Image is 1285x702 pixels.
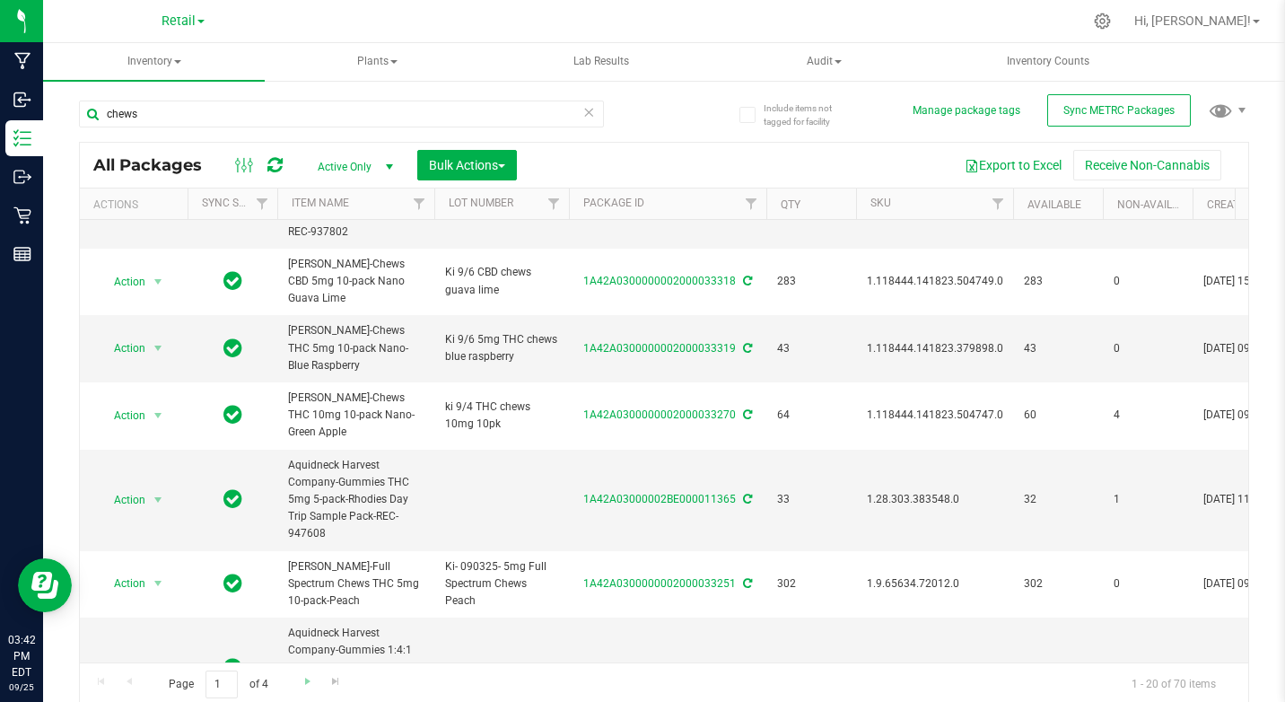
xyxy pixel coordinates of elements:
[8,632,35,680] p: 03:42 PM EDT
[1024,660,1092,677] span: 6
[429,158,505,172] span: Bulk Actions
[777,340,845,357] span: 43
[98,655,146,680] span: Action
[870,197,891,209] a: SKU
[583,662,736,674] a: 1A42A03000002BE000011366
[18,558,72,612] iframe: Resource center
[983,189,1013,219] a: Filter
[867,340,1003,357] span: 1.118444.141823.379898.0
[737,189,766,219] a: Filter
[13,129,31,147] inline-svg: Inventory
[490,43,712,81] a: Lab Results
[445,558,558,610] span: Ki- 090325- 5mg Full Spectrum Chews Peach
[583,101,596,124] span: Clear
[740,577,752,590] span: Sync from Compliance System
[1114,660,1182,677] span: 0
[147,571,170,596] span: select
[147,336,170,361] span: select
[93,198,180,211] div: Actions
[248,189,277,219] a: Filter
[288,457,424,543] span: Aquidneck Harvest Company-Gummies THC 5mg 5-pack-Rhodies Day Trip Sample Pack-REC-947608
[445,264,558,298] span: Ki 9/6 CBD chews guava lime
[777,273,845,290] span: 283
[777,407,845,424] span: 64
[147,487,170,513] span: select
[781,198,800,211] a: Qty
[777,491,845,508] span: 33
[1024,575,1092,592] span: 302
[1047,94,1191,127] button: Sync METRC Packages
[740,662,752,674] span: Sync from Compliance System
[13,52,31,70] inline-svg: Manufacturing
[292,197,349,209] a: Item Name
[1134,13,1251,28] span: Hi, [PERSON_NAME]!
[937,43,1158,81] a: Inventory Counts
[583,342,736,355] a: 1A42A0300000002000033319
[43,43,265,81] a: Inventory
[405,189,434,219] a: Filter
[98,269,146,294] span: Action
[79,101,604,127] input: Search Package ID, Item Name, SKU, Lot or Part Number...
[867,575,1002,592] span: 1.9.65634.72012.0
[445,399,558,433] span: ki 9/4 THC chews 10mg 10pk
[1114,273,1182,290] span: 0
[1024,340,1092,357] span: 43
[539,189,569,219] a: Filter
[223,655,242,680] span: In Sync
[867,660,1002,677] span: 1.28.303.444207.0
[13,91,31,109] inline-svg: Inbound
[740,408,752,421] span: Sync from Compliance System
[1024,407,1092,424] span: 60
[740,342,752,355] span: Sync from Compliance System
[777,660,845,677] span: 6
[913,103,1020,118] button: Manage package tags
[1024,273,1092,290] span: 283
[777,575,845,592] span: 302
[205,671,238,698] input: 1
[1117,198,1197,211] a: Non-Available
[1114,491,1182,508] span: 1
[223,268,242,294] span: In Sync
[323,671,349,695] a: Go to the last page
[93,155,220,175] span: All Packages
[223,336,242,361] span: In Sync
[867,407,1003,424] span: 1.118444.141823.504747.0
[953,150,1073,180] button: Export to Excel
[147,403,170,428] span: select
[288,390,424,442] span: [PERSON_NAME]-Chews THC 10mg 10-pack Nano-Green Apple
[267,43,488,81] a: Plants
[153,671,283,698] span: Page of 4
[1091,13,1114,30] div: Manage settings
[1207,198,1281,211] a: Created Date
[1114,575,1182,592] span: 0
[267,44,487,80] span: Plants
[1024,491,1092,508] span: 32
[98,487,146,513] span: Action
[867,273,1003,290] span: 1.118444.141823.504749.0
[983,54,1114,69] span: Inventory Counts
[223,487,242,512] span: In Sync
[13,245,31,263] inline-svg: Reports
[1027,198,1081,211] a: Available
[1063,104,1175,117] span: Sync METRC Packages
[223,402,242,427] span: In Sync
[867,491,1002,508] span: 1.28.303.383548.0
[583,197,644,209] a: Package ID
[583,275,736,287] a: 1A42A0300000002000033318
[583,408,736,421] a: 1A42A0300000002000033270
[13,206,31,224] inline-svg: Retail
[583,493,736,505] a: 1A42A03000002BE000011365
[147,655,170,680] span: select
[13,168,31,186] inline-svg: Outbound
[98,403,146,428] span: Action
[8,680,35,694] p: 09/25
[449,197,513,209] a: Lot Number
[202,197,271,209] a: Sync Status
[294,671,320,695] a: Go to the next page
[1117,671,1230,698] span: 1 - 20 of 70 items
[549,54,653,69] span: Lab Results
[288,256,424,308] span: [PERSON_NAME]-Chews CBD 5mg 10-pack Nano Guava Lime
[288,322,424,374] span: [PERSON_NAME]-Chews THC 5mg 10-pack Nano-Blue Raspberry
[714,44,934,80] span: Audit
